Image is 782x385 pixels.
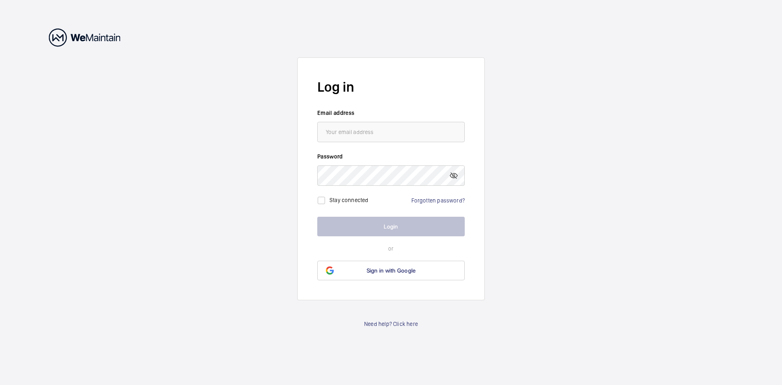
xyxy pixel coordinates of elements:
input: Your email address [317,122,465,142]
button: Login [317,217,465,236]
p: or [317,244,465,253]
label: Password [317,152,465,161]
a: Forgotten password? [411,197,465,204]
a: Need help? Click here [364,320,418,328]
span: Sign in with Google [367,267,416,274]
h2: Log in [317,77,465,97]
label: Email address [317,109,465,117]
label: Stay connected [329,196,369,203]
